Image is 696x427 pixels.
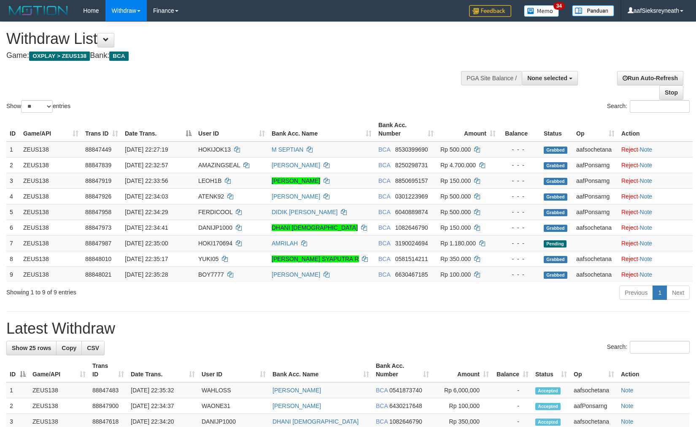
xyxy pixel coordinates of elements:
a: 1 [653,286,667,300]
span: 88847449 [85,146,111,153]
th: Bank Acc. Number: activate to sort column ascending [375,117,437,141]
span: Rp 100.000 [440,271,471,278]
td: ZEUS138 [20,251,82,267]
td: · [618,220,693,235]
td: · [618,251,693,267]
a: Copy [56,341,82,355]
a: [PERSON_NAME] [272,403,321,409]
span: BCA [376,418,388,425]
span: 88847919 [85,177,111,184]
span: Copy 1082646790 to clipboard [395,224,428,231]
a: [PERSON_NAME] [272,193,320,200]
span: BCA [376,403,388,409]
th: Action [618,117,693,141]
td: ZEUS138 [20,173,82,188]
th: User ID: activate to sort column ascending [195,117,268,141]
a: [PERSON_NAME] [272,162,320,169]
a: [PERSON_NAME] [272,271,320,278]
span: BCA [378,177,390,184]
span: BCA [378,271,390,278]
td: [DATE] 22:34:37 [127,398,198,414]
a: Reject [621,177,638,184]
span: Grabbed [544,193,567,201]
span: [DATE] 22:35:17 [125,256,168,262]
a: Reject [621,240,638,247]
img: Button%20Memo.svg [524,5,559,17]
td: aafPonsarng [570,398,618,414]
span: Rp 150.000 [440,224,471,231]
td: · [618,173,693,188]
td: ZEUS138 [20,204,82,220]
th: Trans ID: activate to sort column ascending [82,117,121,141]
span: [DATE] 22:35:28 [125,271,168,278]
th: Date Trans.: activate to sort column descending [121,117,195,141]
td: 7 [6,235,20,251]
td: 5 [6,204,20,220]
a: Note [640,146,653,153]
a: Reject [621,146,638,153]
a: Note [640,271,653,278]
td: aafsochetana [573,267,618,282]
a: Note [621,387,634,394]
span: BCA [378,240,390,247]
span: CSV [87,345,99,351]
a: Previous [619,286,653,300]
a: Stop [659,85,683,100]
td: - [492,398,532,414]
td: aafsochetana [573,251,618,267]
td: 88847900 [89,398,127,414]
span: BOY7777 [198,271,224,278]
a: CSV [81,341,105,355]
th: ID: activate to sort column descending [6,358,29,382]
a: M SEPTIAN [272,146,303,153]
td: WAHLOSS [198,382,269,398]
td: 88847483 [89,382,127,398]
h1: Withdraw List [6,30,456,47]
td: - [492,382,532,398]
span: 88847926 [85,193,111,200]
span: Rp 500.000 [440,209,471,215]
span: BCA [378,209,390,215]
td: ZEUS138 [20,220,82,235]
span: Copy 6430217648 to clipboard [389,403,422,409]
span: 88847973 [85,224,111,231]
span: Show 25 rows [12,345,51,351]
span: [DATE] 22:34:41 [125,224,168,231]
span: Copy 6630467185 to clipboard [395,271,428,278]
td: aafPonsarng [573,173,618,188]
a: Reject [621,256,638,262]
span: Grabbed [544,272,567,279]
a: Show 25 rows [6,341,57,355]
th: Date Trans.: activate to sort column ascending [127,358,198,382]
td: aafPonsarng [573,204,618,220]
span: BCA [378,193,390,200]
span: Rp 4.700.000 [440,162,476,169]
a: Reject [621,271,638,278]
span: BCA [376,387,388,394]
label: Search: [607,341,690,354]
a: DHANI [DEMOGRAPHIC_DATA] [272,224,358,231]
a: Note [640,177,653,184]
div: - - - [502,239,537,247]
td: Rp 6,000,000 [432,382,492,398]
input: Search: [630,100,690,113]
span: 88848010 [85,256,111,262]
span: Grabbed [544,256,567,263]
span: Grabbed [544,209,567,216]
span: HOKIJOK13 [198,146,231,153]
span: [DATE] 22:34:29 [125,209,168,215]
span: 88847958 [85,209,111,215]
a: Reject [621,209,638,215]
div: - - - [502,177,537,185]
td: · [618,141,693,158]
a: Note [640,240,653,247]
span: None selected [527,75,567,82]
span: Rp 1.180.000 [440,240,476,247]
div: Showing 1 to 9 of 9 entries [6,285,284,296]
td: · [618,157,693,173]
td: ZEUS138 [29,398,89,414]
span: Copy 0301223969 to clipboard [395,193,428,200]
span: Copy 3190024694 to clipboard [395,240,428,247]
td: ZEUS138 [20,267,82,282]
td: ZEUS138 [29,382,89,398]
